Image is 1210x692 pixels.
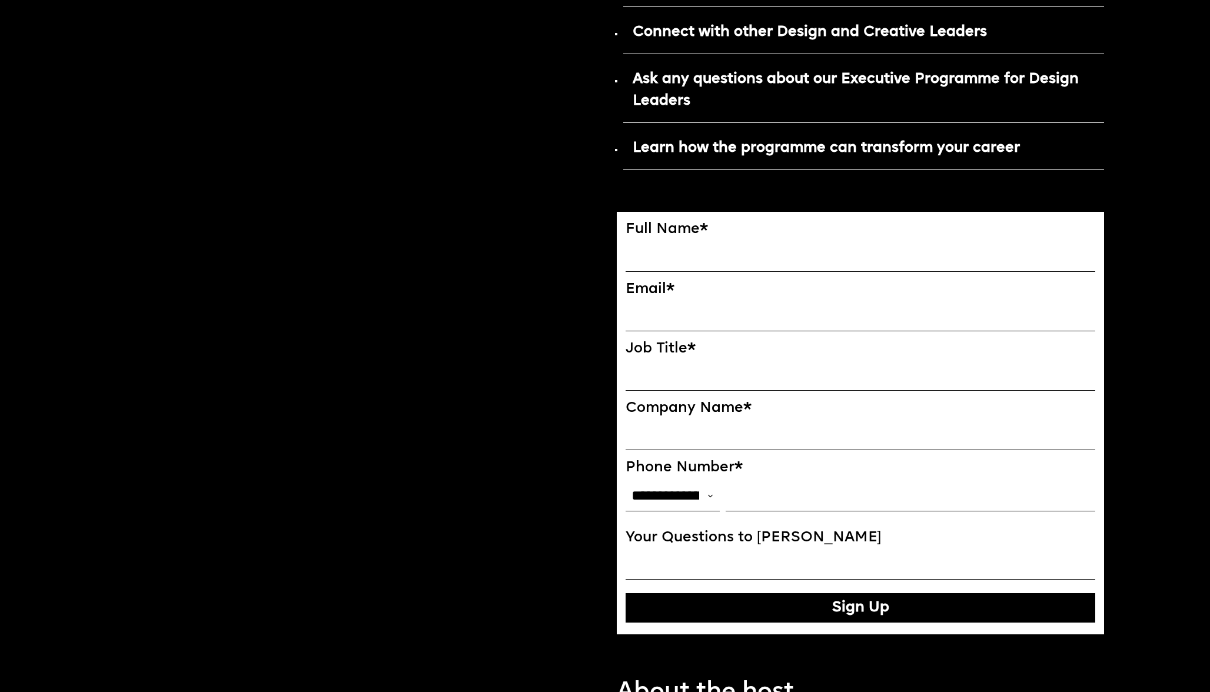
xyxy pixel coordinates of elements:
[633,141,1020,155] strong: Learn how the programme can transform your career
[626,340,1095,358] label: Job Title
[626,221,1095,238] label: Full Name
[626,400,1095,417] label: Company Name
[626,593,1095,623] button: Sign Up
[626,281,1095,298] label: Email
[626,459,1095,477] label: Phone Number
[633,72,1079,108] strong: Ask any questions about our Executive Programme for Design Leaders
[626,529,1095,547] label: Your Questions to [PERSON_NAME]
[633,25,987,39] strong: Connect with other Design and Creative Leaders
